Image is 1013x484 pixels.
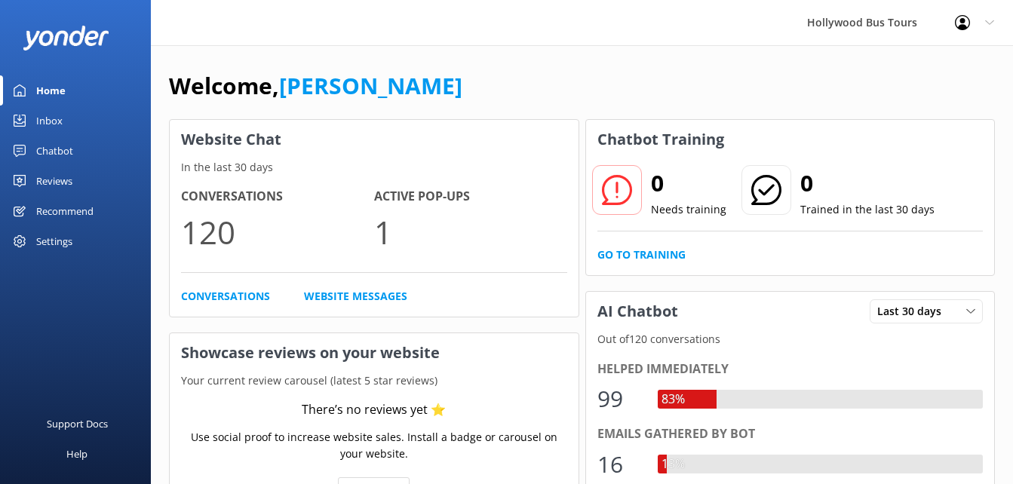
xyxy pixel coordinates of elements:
div: Reviews [36,166,72,196]
img: yonder-white-logo.png [23,26,109,51]
p: Trained in the last 30 days [800,201,935,218]
div: Chatbot [36,136,73,166]
a: Website Messages [304,288,407,305]
a: Go to Training [597,247,686,263]
h1: Welcome, [169,68,462,104]
h3: Chatbot Training [586,120,735,159]
div: Help [66,439,87,469]
div: Home [36,75,66,106]
div: Settings [36,226,72,256]
h4: Active Pop-ups [374,187,567,207]
div: There’s no reviews yet ⭐ [302,400,446,420]
div: 99 [597,381,643,417]
div: 83% [658,390,689,409]
a: [PERSON_NAME] [279,70,462,101]
h4: Conversations [181,187,374,207]
div: Support Docs [47,409,108,439]
h2: 0 [651,165,726,201]
h2: 0 [800,165,935,201]
div: 16 [597,446,643,482]
div: Inbox [36,106,63,136]
div: Recommend [36,196,94,226]
span: Last 30 days [877,303,950,320]
p: 120 [181,207,374,257]
p: In the last 30 days [170,159,579,176]
div: Helped immediately [597,360,984,379]
a: Conversations [181,288,270,305]
p: 1 [374,207,567,257]
p: Your current review carousel (latest 5 star reviews) [170,372,579,389]
p: Out of 120 conversations [586,331,995,348]
h3: AI Chatbot [586,292,689,331]
div: 13% [658,455,689,474]
div: Emails gathered by bot [597,424,984,444]
p: Needs training [651,201,726,218]
h3: Showcase reviews on your website [170,333,579,372]
h3: Website Chat [170,120,579,159]
p: Use social proof to increase website sales. Install a badge or carousel on your website. [181,429,567,463]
